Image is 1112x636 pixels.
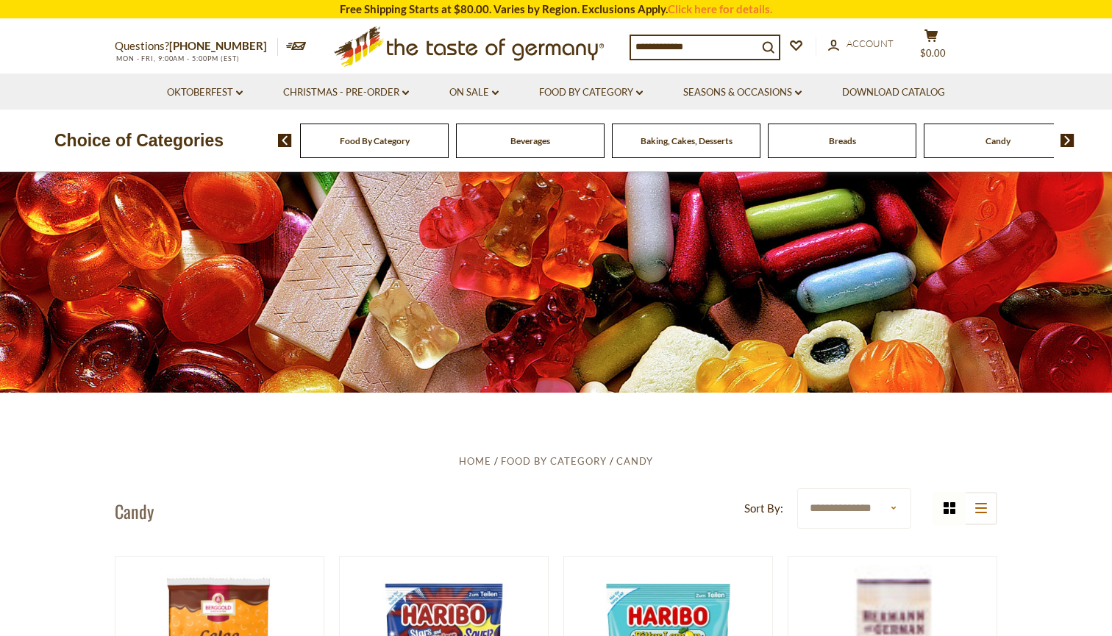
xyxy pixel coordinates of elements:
a: Seasons & Occasions [683,85,802,101]
a: [PHONE_NUMBER] [169,39,267,52]
a: Food By Category [539,85,643,101]
a: Candy [986,135,1011,146]
a: Baking, Cakes, Desserts [641,135,733,146]
h1: Candy [115,500,154,522]
span: MON - FRI, 9:00AM - 5:00PM (EST) [115,54,240,62]
span: $0.00 [920,47,946,59]
a: Food By Category [501,455,607,467]
span: Account [847,37,894,49]
a: Breads [829,135,856,146]
a: Download Catalog [842,85,945,101]
a: Oktoberfest [167,85,243,101]
a: On Sale [449,85,499,101]
a: Home [459,455,491,467]
p: Questions? [115,37,278,56]
a: Account [828,36,894,52]
a: Christmas - PRE-ORDER [283,85,409,101]
img: next arrow [1061,134,1074,147]
label: Sort By: [744,499,783,518]
a: Click here for details. [668,2,772,15]
a: Beverages [510,135,550,146]
a: Candy [616,455,653,467]
button: $0.00 [909,29,953,65]
a: Food By Category [340,135,410,146]
img: previous arrow [278,134,292,147]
